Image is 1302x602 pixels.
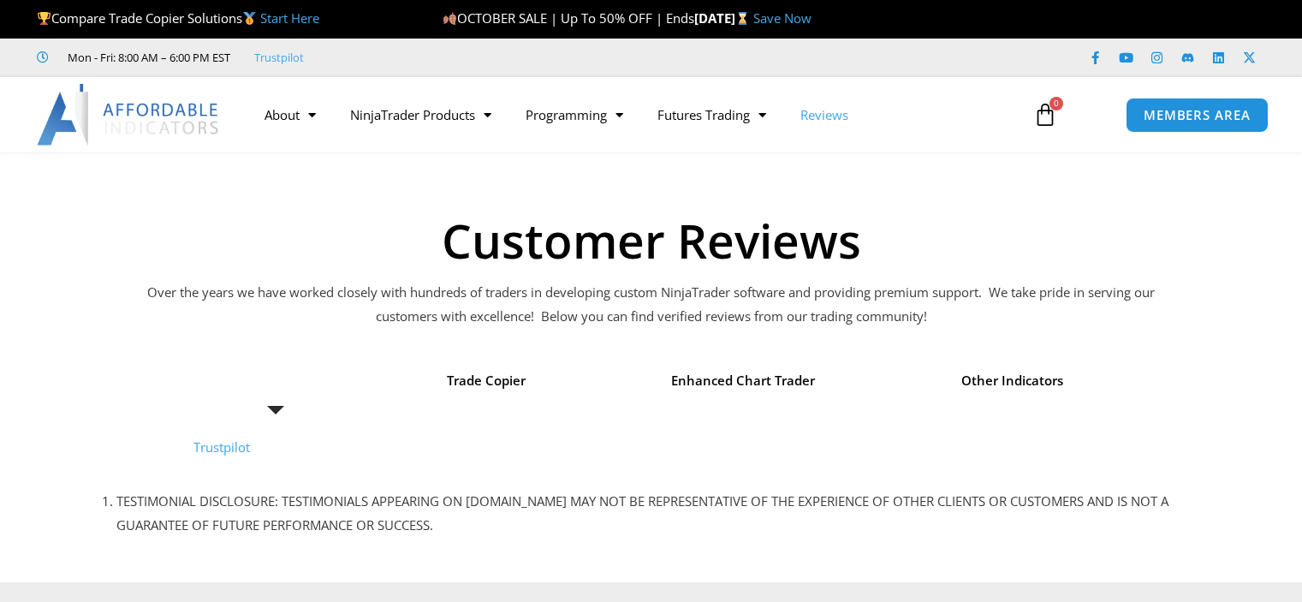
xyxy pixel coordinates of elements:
img: LogoAI | Affordable Indicators – NinjaTrader [37,84,221,146]
a: MEMBERS AREA [1126,98,1269,133]
a: Programming [508,95,640,134]
span: 0 [1049,97,1063,110]
a: Trustpilot [193,438,250,456]
img: 🏆 [38,12,51,25]
span: Mon - Fri: 8:00 AM – 6:00 PM EST [63,47,230,68]
a: Futures Trading [640,95,783,134]
span: Trade Copier [447,369,526,393]
span: Enhanced Chart Trader [671,369,815,393]
a: NinjaTrader Products [333,95,508,134]
span: Compare Trade Copier Solutions [37,9,319,27]
img: 🍂 [443,12,456,25]
h1: Customer Reviews [61,217,1242,264]
a: 0 [1008,90,1083,140]
a: Start Here [260,9,319,27]
span: OCTOBER SALE | Up To 50% OFF | Ends [443,9,694,27]
li: TESTIMONIAL DISCLOSURE: TESTIMONIALS APPEARING ON [DOMAIN_NAME] MAY NOT BE REPRESENTATIVE OF THE ... [116,490,1225,538]
span: MEMBERS AREA [1144,109,1251,122]
p: Over the years we have worked closely with hundreds of traders in developing custom NinjaTrader s... [146,281,1156,329]
a: About [247,95,333,134]
span: Reviews [250,369,300,393]
a: Save Now [753,9,812,27]
img: ⌛ [736,12,749,25]
a: Trustpilot [254,47,304,68]
a: Reviews [783,95,865,134]
strong: [DATE] [694,9,753,27]
img: 🥇 [243,12,256,25]
nav: Menu [247,95,1016,134]
span: Other Indicators [961,369,1063,393]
